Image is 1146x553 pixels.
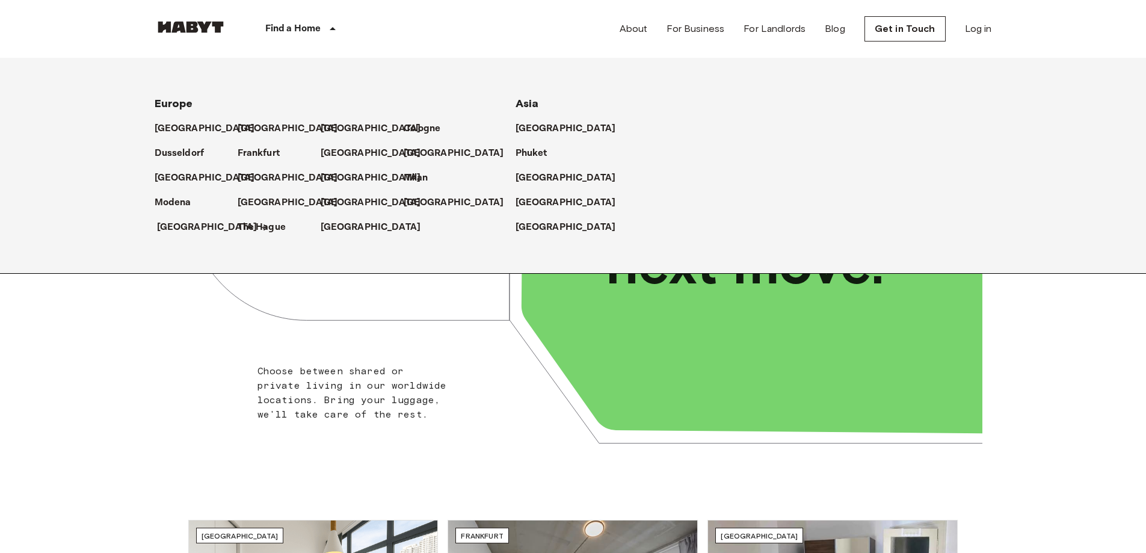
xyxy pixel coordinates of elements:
a: [GEOGRAPHIC_DATA] [157,220,270,235]
p: Modena [155,196,191,210]
a: [GEOGRAPHIC_DATA] [155,171,267,185]
a: [GEOGRAPHIC_DATA] [238,196,350,210]
span: Europe [155,97,193,110]
a: Log in [965,22,992,36]
a: Cologne [404,122,453,136]
p: [GEOGRAPHIC_DATA] [516,171,616,185]
p: Cologne [404,122,441,136]
a: [GEOGRAPHIC_DATA] [516,122,628,136]
a: Modena [155,196,203,210]
a: [GEOGRAPHIC_DATA] [155,122,267,136]
p: [GEOGRAPHIC_DATA] [516,196,616,210]
span: Asia [516,97,539,110]
a: [GEOGRAPHIC_DATA] [238,122,350,136]
span: Unlock your next move. [606,173,933,295]
p: [GEOGRAPHIC_DATA] [321,146,421,161]
p: [GEOGRAPHIC_DATA] [238,196,338,210]
a: [GEOGRAPHIC_DATA] [321,196,433,210]
span: Frankfurt [461,531,503,540]
p: Frankfurt [238,146,280,161]
a: Dusseldorf [155,146,217,161]
a: Milan [404,171,440,185]
img: Habyt [155,21,227,33]
p: [GEOGRAPHIC_DATA] [155,171,255,185]
span: Choose between shared or private living in our worldwide locations. Bring your luggage, we'll tak... [257,365,447,420]
span: [GEOGRAPHIC_DATA] [202,531,279,540]
a: [GEOGRAPHIC_DATA] [238,171,350,185]
a: [GEOGRAPHIC_DATA] [404,196,516,210]
a: [GEOGRAPHIC_DATA] [516,220,628,235]
a: Frankfurt [238,146,292,161]
a: [GEOGRAPHIC_DATA] [321,171,433,185]
p: [GEOGRAPHIC_DATA] [321,220,421,235]
a: For Landlords [744,22,806,36]
a: [GEOGRAPHIC_DATA] [321,220,433,235]
p: [GEOGRAPHIC_DATA] [516,122,616,136]
p: Find a Home [265,22,321,36]
span: [GEOGRAPHIC_DATA] [721,531,798,540]
p: [GEOGRAPHIC_DATA] [404,146,504,161]
p: [GEOGRAPHIC_DATA] [321,196,421,210]
p: [GEOGRAPHIC_DATA] [404,196,504,210]
p: Milan [404,171,428,185]
a: Phuket [516,146,559,161]
p: [GEOGRAPHIC_DATA] [157,220,257,235]
a: [GEOGRAPHIC_DATA] [516,171,628,185]
p: [GEOGRAPHIC_DATA] [238,122,338,136]
a: Blog [825,22,845,36]
a: About [620,22,648,36]
a: [GEOGRAPHIC_DATA] [516,196,628,210]
p: Dusseldorf [155,146,205,161]
a: For Business [667,22,724,36]
p: Phuket [516,146,547,161]
p: [GEOGRAPHIC_DATA] [155,122,255,136]
a: [GEOGRAPHIC_DATA] [404,146,516,161]
p: [GEOGRAPHIC_DATA] [238,171,338,185]
p: [GEOGRAPHIC_DATA] [516,220,616,235]
p: [GEOGRAPHIC_DATA] [321,171,421,185]
a: Get in Touch [864,16,946,42]
p: [GEOGRAPHIC_DATA] [321,122,421,136]
a: [GEOGRAPHIC_DATA] [321,146,433,161]
a: [GEOGRAPHIC_DATA] [321,122,433,136]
